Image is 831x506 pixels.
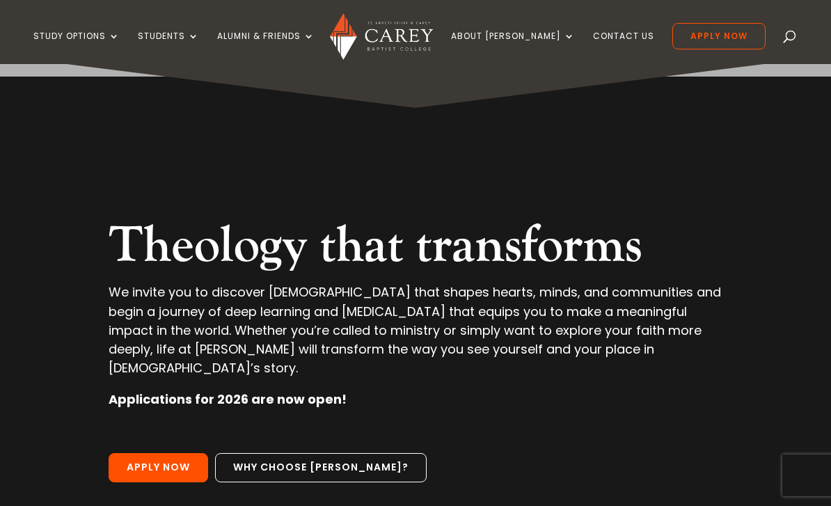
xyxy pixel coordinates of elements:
a: Alumni & Friends [217,31,315,64]
a: Apply Now [672,23,766,49]
p: We invite you to discover [DEMOGRAPHIC_DATA] that shapes hearts, minds, and communities and begin... [109,283,723,390]
a: Contact Us [593,31,654,64]
a: Study Options [33,31,120,64]
a: Students [138,31,199,64]
a: Apply Now [109,453,208,482]
strong: Applications for 2026 are now open! [109,390,347,408]
img: Carey Baptist College [330,13,432,60]
a: Why choose [PERSON_NAME]? [215,453,427,482]
h2: Theology that transforms [109,216,723,283]
a: About [PERSON_NAME] [451,31,575,64]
